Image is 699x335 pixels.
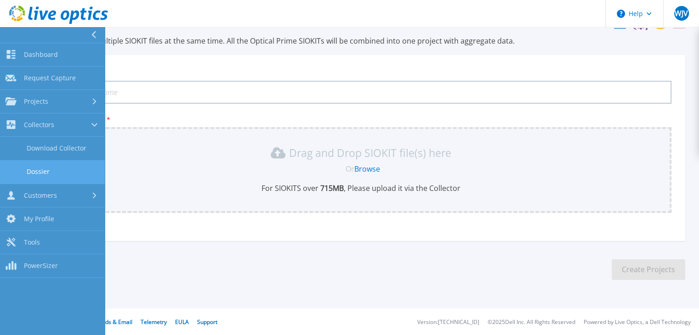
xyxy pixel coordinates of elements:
[289,148,451,157] p: Drag and Drop SIOKIT file(s) here
[37,36,685,46] p: You may upload multiple SIOKIT files at the same time. All the Optical Prime SIOKITs will be comb...
[354,164,380,174] a: Browse
[417,319,479,325] li: Version: [TECHNICAL_ID]
[56,183,666,193] p: For SIOKITS over , Please upload it via the Collector
[24,215,54,223] span: My Profile
[24,191,57,200] span: Customers
[318,183,344,193] b: 715 MB
[346,164,354,174] span: Or
[24,74,76,82] span: Request Capture
[584,319,691,325] li: Powered by Live Optics, a Dell Technology
[488,319,575,325] li: © 2025 Dell Inc. All Rights Reserved
[141,318,167,326] a: Telemetry
[197,318,217,326] a: Support
[175,318,189,326] a: EULA
[24,121,54,129] span: Collectors
[612,259,685,280] button: Create Projects
[56,145,666,193] div: Drag and Drop SIOKIT file(s) here OrBrowseFor SIOKITS over 715MB, Please upload it via the Collector
[24,262,58,270] span: PowerSizer
[675,10,688,17] span: WJV
[24,238,40,246] span: Tools
[24,97,48,106] span: Projects
[24,50,58,59] span: Dashboard
[51,116,671,123] p: Upload SIOKIT file
[102,318,132,326] a: Ads & Email
[51,81,671,104] input: Enter Project Name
